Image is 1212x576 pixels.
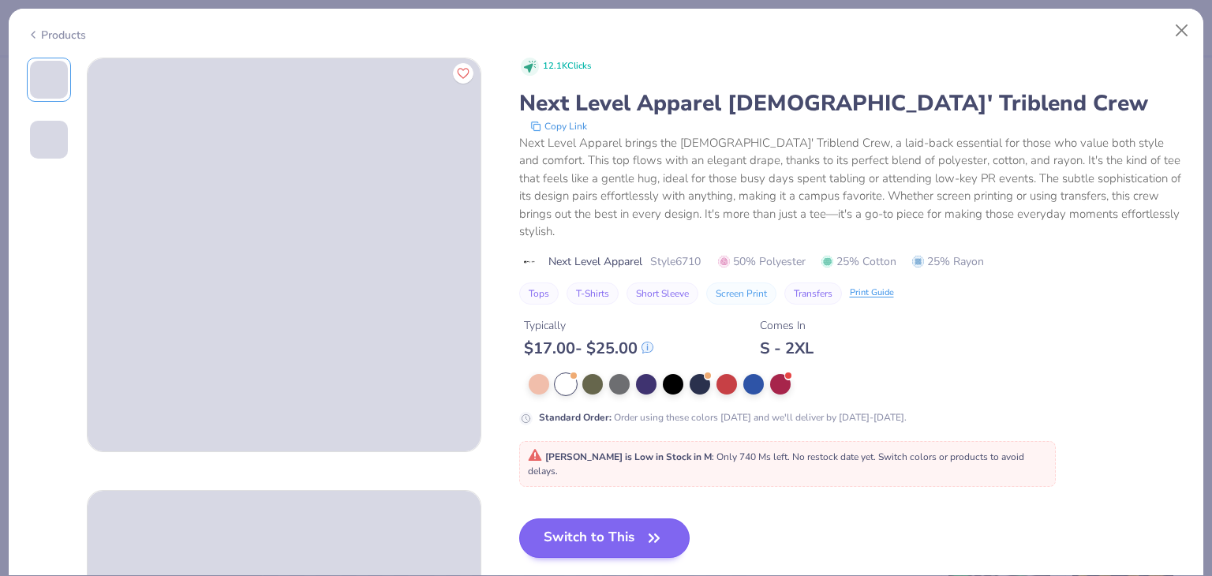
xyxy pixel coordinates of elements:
[650,253,701,270] span: Style 6710
[27,27,86,43] div: Products
[760,338,814,358] div: S - 2XL
[545,451,712,463] strong: [PERSON_NAME] is Low in Stock in M
[821,253,896,270] span: 25% Cotton
[850,286,894,300] div: Print Guide
[706,282,776,305] button: Screen Print
[567,282,619,305] button: T-Shirts
[718,253,806,270] span: 50% Polyester
[519,256,541,268] img: brand logo
[912,253,984,270] span: 25% Rayon
[1167,16,1197,46] button: Close
[453,63,473,84] button: Like
[524,338,653,358] div: $ 17.00 - $ 25.00
[519,282,559,305] button: Tops
[539,411,612,424] strong: Standard Order :
[543,60,591,73] span: 12.1K Clicks
[539,410,907,425] div: Order using these colors [DATE] and we'll deliver by [DATE]-[DATE].
[519,518,690,558] button: Switch to This
[524,317,653,334] div: Typically
[760,317,814,334] div: Comes In
[528,451,1024,477] span: : Only 740 Ms left. No restock date yet. Switch colors or products to avoid delays.
[627,282,698,305] button: Short Sleeve
[519,134,1186,241] div: Next Level Apparel brings the [DEMOGRAPHIC_DATA]' Triblend Crew, a laid-back essential for those ...
[548,253,642,270] span: Next Level Apparel
[784,282,842,305] button: Transfers
[526,118,592,134] button: copy to clipboard
[519,88,1186,118] div: Next Level Apparel [DEMOGRAPHIC_DATA]' Triblend Crew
